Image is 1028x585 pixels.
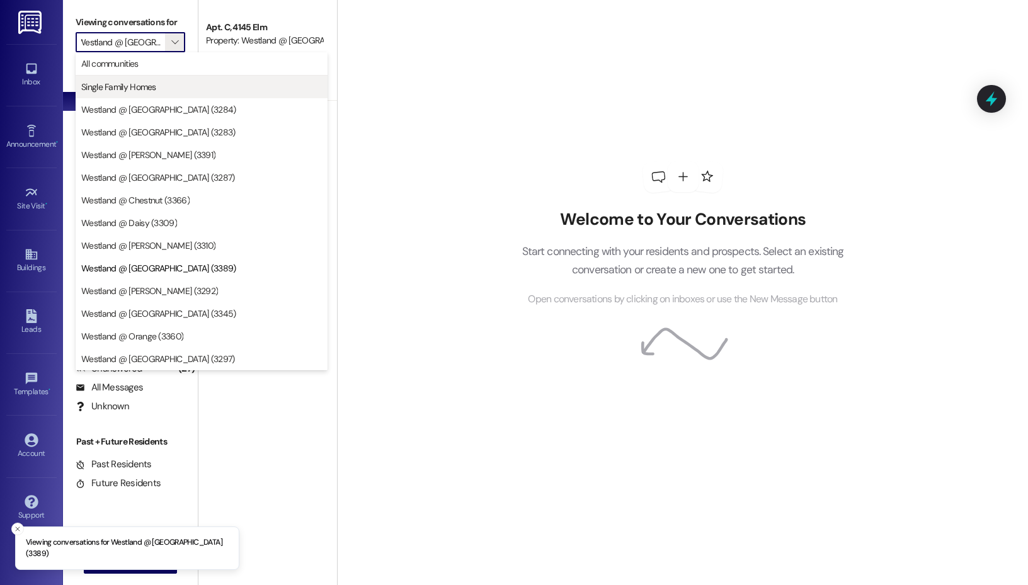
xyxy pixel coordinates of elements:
span: Westland @ [GEOGRAPHIC_DATA] (3345) [81,307,236,320]
button: Close toast [11,523,24,535]
a: Site Visit • [6,182,57,216]
h2: Welcome to Your Conversations [503,210,863,230]
span: Westland @ [PERSON_NAME] (3391) [81,149,215,161]
div: Apt. C, 4145 Elm [206,21,323,34]
a: Account [6,429,57,463]
label: Viewing conversations for [76,13,185,32]
span: Westland @ [GEOGRAPHIC_DATA] (3297) [81,353,235,365]
span: Westland @ [GEOGRAPHIC_DATA] (3287) [81,171,235,184]
span: Open conversations by clicking on inboxes or use the New Message button [528,292,837,307]
a: Support [6,491,57,525]
p: Viewing conversations for Westland @ [GEOGRAPHIC_DATA] (3389) [26,537,229,559]
a: Buildings [6,244,57,278]
i:  [171,37,178,47]
span: Westland @ [GEOGRAPHIC_DATA] (3284) [81,103,236,116]
div: Prospects [63,243,198,256]
span: Westland @ [GEOGRAPHIC_DATA] (3389) [81,262,236,275]
p: Start connecting with your residents and prospects. Select an existing conversation or create a n... [503,242,863,278]
span: Single Family Homes [81,81,156,93]
span: Westland @ Chestnut (3366) [81,194,190,207]
span: [PERSON_NAME] [206,51,269,62]
input: All communities [81,32,165,52]
span: • [49,385,50,394]
div: Future Residents [76,477,161,490]
a: Templates • [6,368,57,402]
div: Residents [63,339,198,352]
div: Past Residents [76,458,152,471]
span: • [45,200,47,208]
div: All Messages [76,381,143,394]
span: Westland @ [GEOGRAPHIC_DATA] (3283) [81,126,236,139]
div: Past + Future Residents [63,435,198,448]
span: All communities [81,57,139,70]
div: Property: Westland @ [GEOGRAPHIC_DATA] (3389) [206,34,323,47]
a: Leads [6,305,57,339]
div: Prospects + Residents [63,71,198,84]
span: Westland @ [PERSON_NAME] (3310) [81,239,215,252]
span: Westland @ [PERSON_NAME] (3292) [81,285,218,297]
span: • [56,138,58,147]
span: Westland @ Daisy (3309) [81,217,177,229]
a: Inbox [6,58,57,92]
img: ResiDesk Logo [18,11,44,34]
div: Unknown [76,400,129,413]
span: Westland @ Orange (3360) [81,330,183,343]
